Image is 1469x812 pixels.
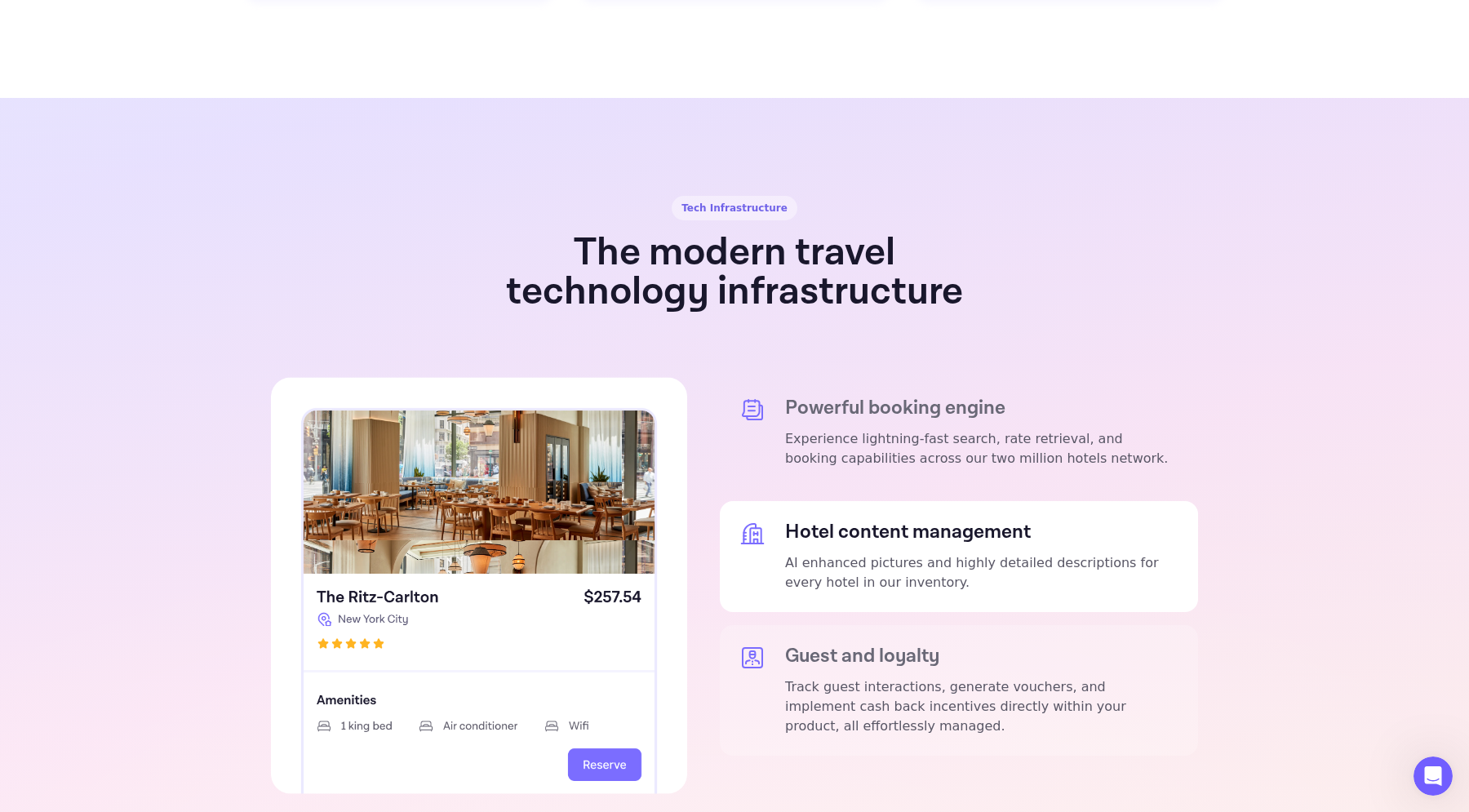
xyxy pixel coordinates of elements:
[1414,757,1453,796] iframe: Intercom live chat
[785,397,1178,419] h5: Powerful booking engine
[785,645,1178,668] h5: Guest and loyalty
[785,521,1178,544] h5: Hotel content management
[785,677,1178,736] p: Track guest interactions, generate vouchers, and implement cash back incentives directly within y...
[672,196,797,220] div: Tech Infrastructure
[785,429,1178,468] p: Experience lightning-fast search, rate retrieval, and booking capabilities across our two million...
[271,377,687,794] img: Advantage
[486,233,984,312] h1: The modern travel technology infrastructure
[785,553,1178,592] p: AI enhanced pictures and highly detailed descriptions for every hotel in our inventory.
